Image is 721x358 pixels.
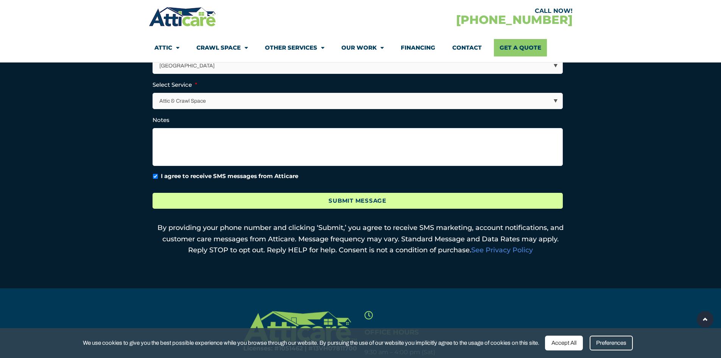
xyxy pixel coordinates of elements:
[153,222,569,256] p: By providing your phone number and clicking ‘Submit,’ you agree to receive SMS marketing, account...
[401,39,435,56] a: Financing
[265,39,324,56] a: Other Services
[153,193,563,209] input: Submit Message
[361,8,573,14] div: CALL NOW!
[590,336,633,350] div: Preferences
[153,116,170,124] label: Notes
[452,39,482,56] a: Contact
[153,81,197,89] label: Select Service
[161,172,298,181] label: I agree to receive SMS messages from Atticare
[341,39,384,56] a: Our Work
[545,336,583,350] div: Accept All
[494,39,547,56] a: Get A Quote
[154,39,179,56] a: Attic
[196,39,248,56] a: Crawl Space
[154,39,567,56] nav: Menu
[471,246,533,254] a: See Privacy Policy
[83,338,539,348] span: We use cookies to give you the best possible experience while you browse through our website. By ...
